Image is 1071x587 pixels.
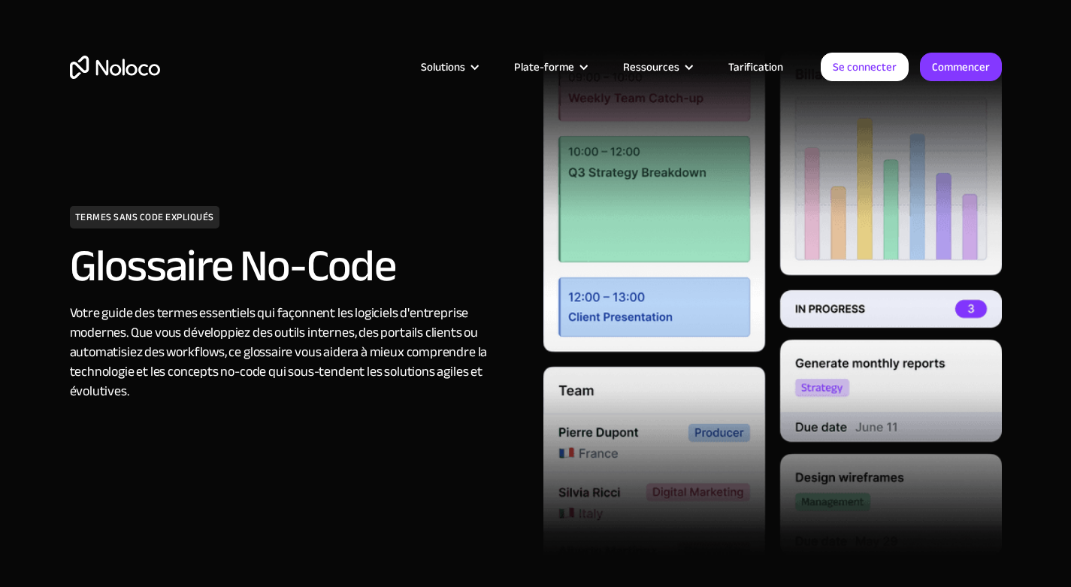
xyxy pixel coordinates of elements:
[709,57,802,77] a: Tarification
[728,56,783,77] font: Tarification
[70,224,395,308] font: Glossaire No-Code
[402,57,495,77] div: Solutions
[70,56,160,79] a: maison
[421,56,465,77] font: Solutions
[623,56,679,77] font: Ressources
[514,56,574,77] font: Plate-forme
[495,57,604,77] div: Plate-forme
[70,301,488,404] font: Votre guide des termes essentiels qui façonnent les logiciels d'entreprise modernes. Que vous dév...
[920,53,1002,81] a: Commencer
[75,208,215,226] font: TERMES SANS CODE EXPLIQUÉS
[932,56,990,77] font: Commencer
[821,53,909,81] a: Se connecter
[604,57,709,77] div: Ressources
[833,56,897,77] font: Se connecter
